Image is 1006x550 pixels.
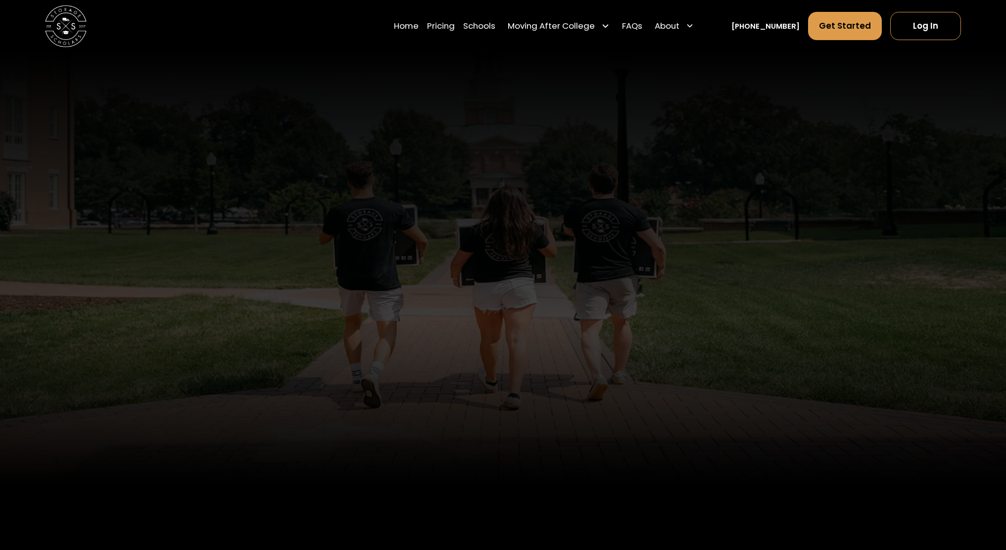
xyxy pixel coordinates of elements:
a: Home [394,11,419,41]
a: Schools [463,11,495,41]
a: [PHONE_NUMBER] [731,21,800,32]
a: Get Started [808,12,882,40]
div: About [655,20,679,32]
a: Log In [890,12,961,40]
div: Moving After College [508,20,595,32]
img: Storage Scholars main logo [45,5,87,47]
a: FAQs [622,11,642,41]
a: Pricing [427,11,455,41]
